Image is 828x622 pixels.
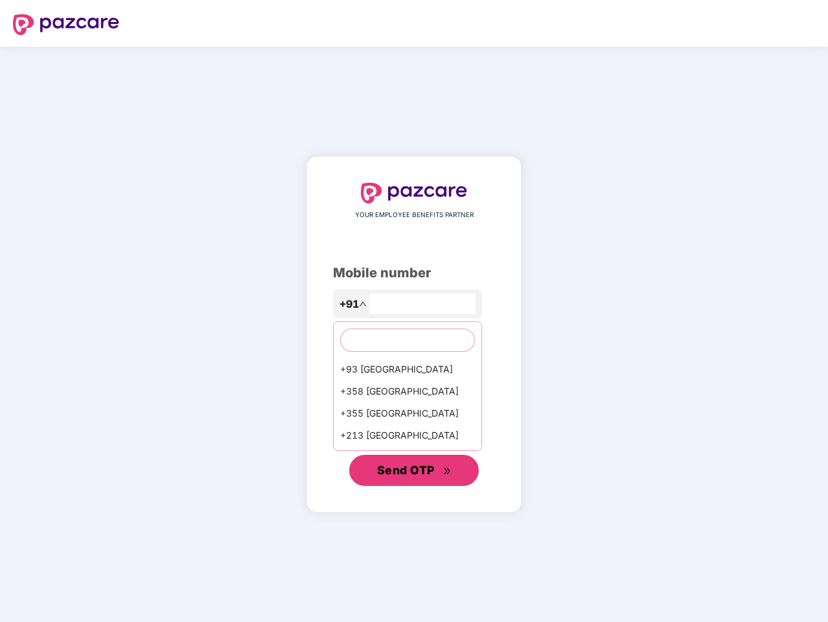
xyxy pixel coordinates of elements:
span: up [359,300,367,308]
div: +355 [GEOGRAPHIC_DATA] [334,402,481,424]
span: Send OTP [377,463,435,477]
div: +93 [GEOGRAPHIC_DATA] [334,358,481,380]
div: +213 [GEOGRAPHIC_DATA] [334,424,481,446]
img: logo [13,14,119,35]
span: +91 [339,296,359,312]
div: +1684 AmericanSamoa [334,446,481,468]
div: Mobile number [333,263,495,283]
button: Send OTPdouble-right [349,455,479,486]
span: double-right [443,467,452,476]
span: YOUR EMPLOYEE BENEFITS PARTNER [355,210,474,220]
div: +358 [GEOGRAPHIC_DATA] [334,380,481,402]
img: logo [361,183,467,203]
